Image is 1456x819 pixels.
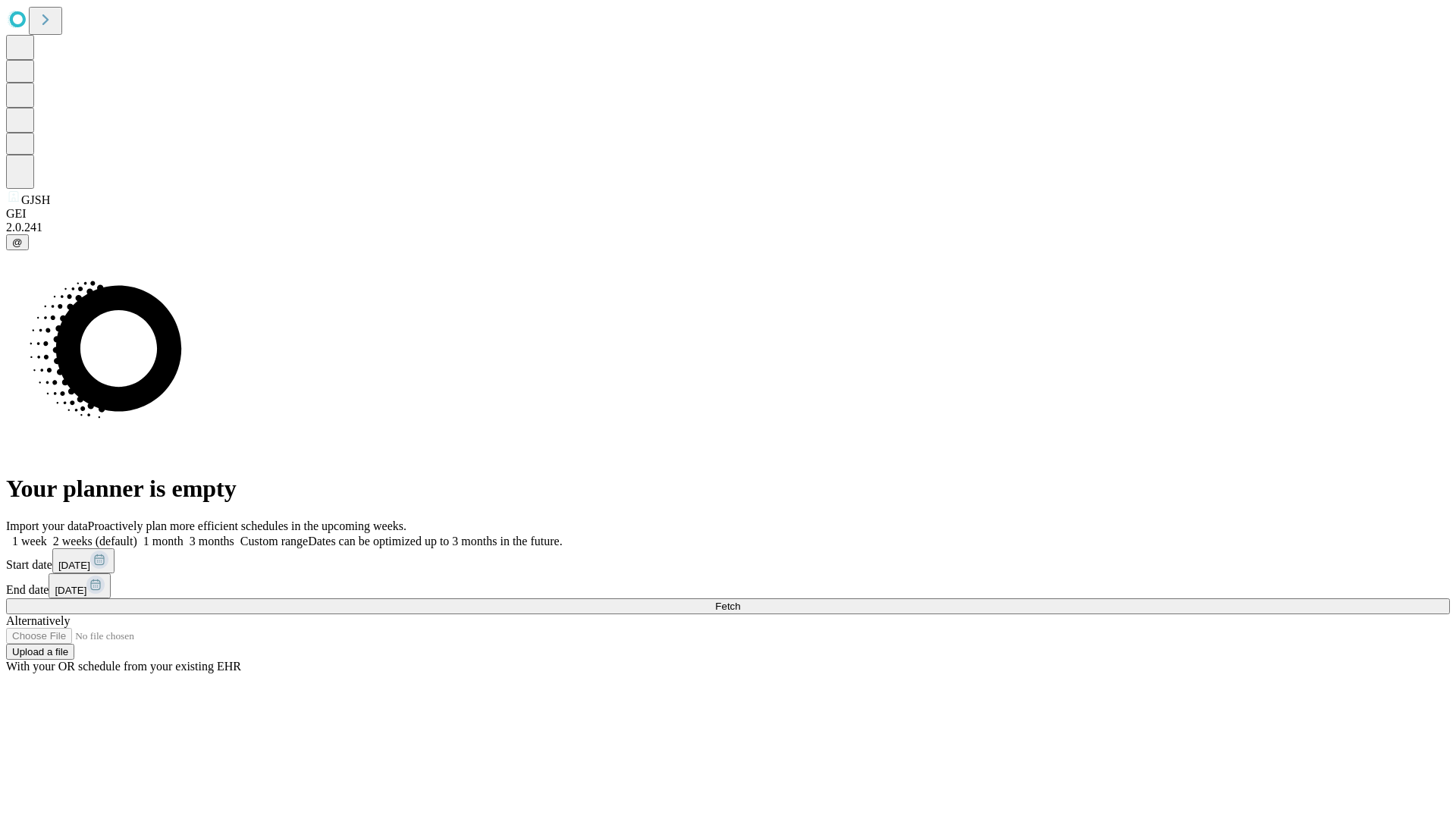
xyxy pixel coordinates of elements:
span: Alternatively [6,614,70,627]
span: 1 week [12,535,47,548]
span: GJSH [21,193,50,206]
span: 1 month [143,535,184,548]
div: End date [6,573,1450,598]
div: 2.0.241 [6,221,1450,234]
span: Dates can be optimized up to 3 months in the future. [308,535,562,548]
h1: Your planner is empty [6,475,1450,503]
span: Custom range [240,535,308,548]
span: [DATE] [58,560,90,571]
span: 2 weeks (default) [53,535,137,548]
div: Start date [6,548,1450,573]
span: @ [12,237,23,248]
span: 3 months [190,535,234,548]
button: @ [6,234,29,250]
button: Upload a file [6,644,74,660]
button: [DATE] [52,548,115,573]
div: GEI [6,207,1450,221]
span: Import your data [6,519,88,532]
span: Fetch [715,601,740,612]
button: Fetch [6,598,1450,614]
button: [DATE] [49,573,111,598]
span: Proactively plan more efficient schedules in the upcoming weeks. [88,519,406,532]
span: With your OR schedule from your existing EHR [6,660,241,673]
span: [DATE] [55,585,86,596]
